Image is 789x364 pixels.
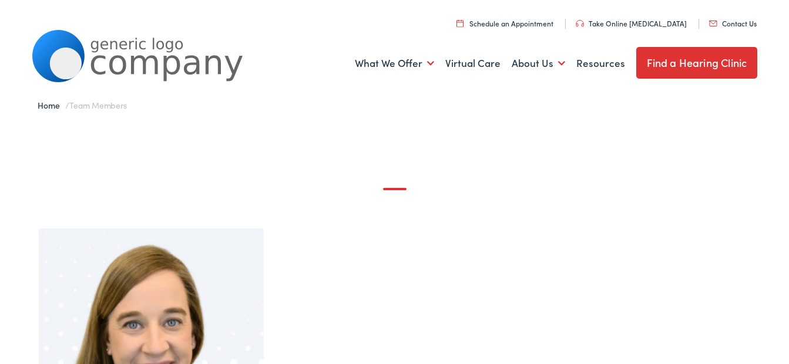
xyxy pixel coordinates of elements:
a: Schedule an Appointment [456,18,553,28]
img: utility icon [709,21,717,26]
img: utility icon [456,19,464,27]
a: Contact Us [709,18,757,28]
a: Take Online [MEDICAL_DATA] [576,18,687,28]
img: utility icon [576,20,584,27]
a: Find a Hearing Clinic [636,47,758,79]
a: What We Offer [355,42,434,85]
a: Virtual Care [445,42,501,85]
a: Resources [576,42,625,85]
a: Home [38,99,65,111]
span: / [38,99,126,111]
span: Team Members [69,99,126,111]
a: About Us [512,42,565,85]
